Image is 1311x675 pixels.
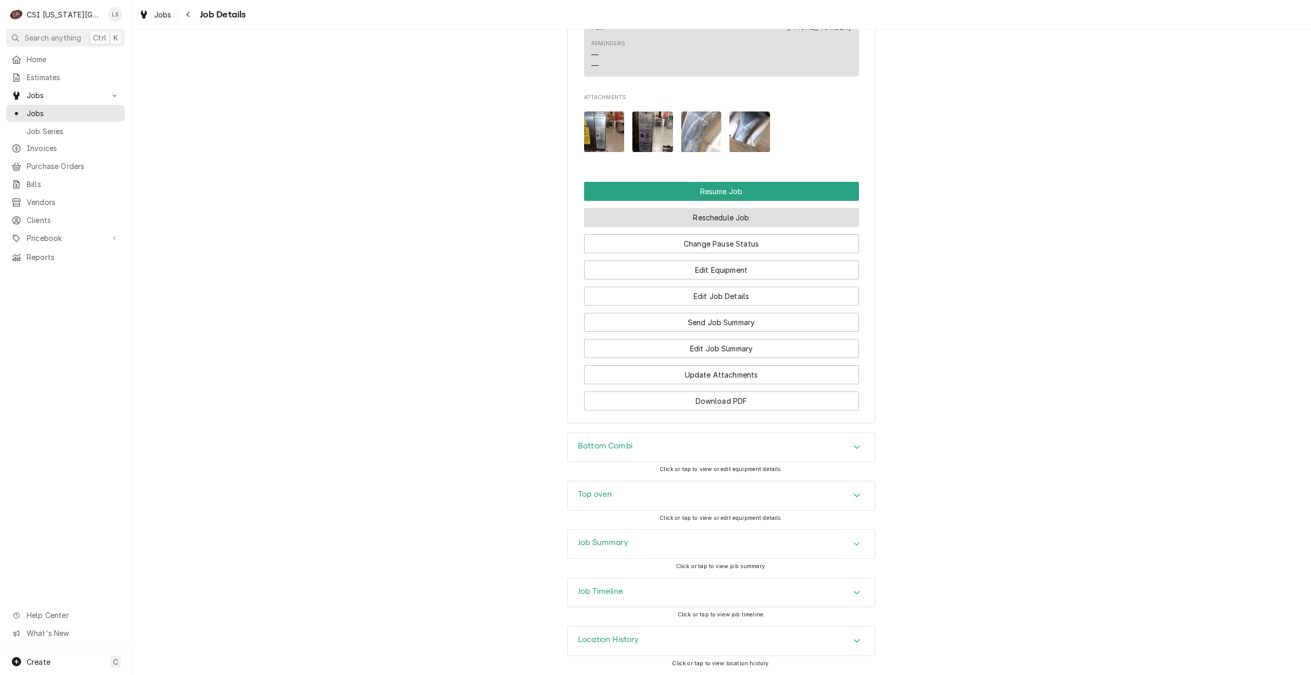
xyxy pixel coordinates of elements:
img: F6K1eXJ9RgSB63gzqpak [681,111,722,152]
span: Click or tap to view location history. [672,660,770,667]
button: Edit Job Details [584,287,859,306]
span: Create [27,658,50,666]
div: Button Group Row [584,201,859,227]
button: Accordion Details Expand Trigger [568,481,875,510]
div: Accordion Header [568,627,875,655]
div: Accordion Header [568,481,875,510]
div: Contact [584,6,859,77]
button: Accordion Details Expand Trigger [568,433,875,462]
h3: Top oven [578,490,612,499]
a: Home [6,51,125,68]
a: Jobs [6,105,125,122]
a: Go to Pricebook [6,230,125,247]
div: Bottom Combi [567,433,875,462]
div: Client Contact List [584,6,859,81]
span: Click or tap to view job timeline. [678,611,765,618]
button: Change Pause Status [584,234,859,253]
h3: Bottom Combi [578,441,632,451]
div: Button Group Row [584,279,859,306]
a: Estimates [6,69,125,86]
span: Click or tap to view job summary. [676,563,766,570]
span: Click or tap to view or edit equipment details. [660,466,783,473]
span: Clients [27,215,120,226]
span: Home [27,54,120,65]
div: Button Group Row [584,332,859,358]
div: CSI Kansas City's Avatar [9,7,24,22]
img: xHxTMuaMTz6rg5AzZQhH [632,111,673,152]
button: Accordion Details Expand Trigger [568,530,875,558]
span: Vendors [27,197,120,208]
button: Navigate back [180,6,197,23]
div: Accordion Header [568,530,875,558]
div: Accordion Header [568,578,875,607]
a: Bills [6,176,125,193]
span: Attachments [584,93,859,102]
span: Job Details [197,8,246,22]
span: Pricebook [27,233,104,243]
div: Button Group Row [584,358,859,384]
button: Download PDF [584,391,859,410]
div: Button Group Row [584,227,859,253]
a: Clients [6,212,125,229]
span: Bills [27,179,120,190]
div: Lindy Springer's Avatar [108,7,122,22]
div: Button Group Row [584,182,859,201]
div: C [9,7,24,22]
div: Accordion Header [568,433,875,462]
div: Button Group Row [584,253,859,279]
button: Search anythingCtrlK [6,29,125,47]
button: Accordion Details Expand Trigger [568,578,875,607]
div: CSI [US_STATE][GEOGRAPHIC_DATA] [27,9,102,20]
span: Ctrl [93,32,106,43]
a: Go to Help Center [6,607,125,624]
button: Edit Job Summary [584,339,859,358]
span: Invoices [27,143,120,154]
img: 1gh2V17QxOiKAhE83Ed6 [584,111,625,152]
div: Reminders [591,40,625,48]
span: Jobs [154,9,172,20]
a: Vendors [6,194,125,211]
span: Estimates [27,72,120,83]
button: Resume Job [584,182,859,201]
button: Edit Equipment [584,260,859,279]
span: C [113,657,118,667]
span: Reports [27,252,120,262]
a: Go to Jobs [6,87,125,104]
h3: Job Timeline [578,587,623,596]
span: Jobs [27,90,104,101]
span: K [114,32,118,43]
span: Click or tap to view or edit equipment details. [660,515,783,521]
div: Job Summary [567,529,875,559]
a: Invoices [6,140,125,157]
div: Attachments [584,93,859,160]
a: Go to What's New [6,625,125,642]
span: Jobs [27,108,120,119]
img: E58ihneXRTKcO2FDu3wA [729,111,770,152]
button: Accordion Details Expand Trigger [568,627,875,655]
div: — [591,49,598,60]
span: Search anything [25,32,81,43]
span: Help Center [27,610,119,621]
a: Reports [6,249,125,266]
a: Purchase Orders [6,158,125,175]
div: Job Timeline [567,578,875,608]
div: Reminders [591,40,625,71]
a: [PHONE_NUMBER] [787,23,851,31]
div: — [591,60,598,71]
h3: Job Summary [578,538,628,548]
div: Button Group Row [584,306,859,332]
span: Purchase Orders [27,161,120,172]
span: Attachments [584,103,859,160]
a: Job Series [6,123,125,140]
div: Button Group Row [584,384,859,410]
span: Job Series [27,126,120,137]
div: Button Group [584,182,859,410]
a: Jobs [135,6,176,23]
div: Location History [567,626,875,656]
button: Send Job Summary [584,313,859,332]
div: LS [108,7,122,22]
h3: Location History [578,635,639,645]
button: Reschedule Job [584,208,859,227]
button: Update Attachments [584,365,859,384]
div: Top oven [567,481,875,511]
